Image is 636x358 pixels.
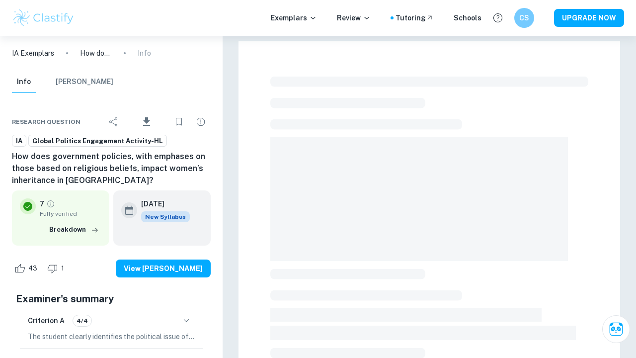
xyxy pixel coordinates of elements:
[104,112,124,132] div: Share
[80,48,112,59] p: How does government policies, with emphases on those based on religious beliefs, impact women’s i...
[141,211,190,222] div: Starting from the May 2026 session, the Global Politics Engagement Activity requirements have cha...
[28,331,195,342] p: The student clearly identifies the political issue of inheritance laws and their impact on women'...
[73,316,91,325] span: 4/4
[56,71,113,93] button: [PERSON_NAME]
[169,112,189,132] div: Bookmark
[602,315,630,343] button: Ask Clai
[271,12,317,23] p: Exemplars
[12,48,54,59] a: IA Exemplars
[554,9,624,27] button: UPGRADE NOW
[141,198,182,209] h6: [DATE]
[29,136,166,146] span: Global Politics Engagement Activity-HL
[12,8,75,28] img: Clastify logo
[12,135,26,147] a: IA
[337,12,371,23] p: Review
[47,222,101,237] button: Breakdown
[40,209,101,218] span: Fully verified
[12,151,211,186] h6: How does government policies, with emphases on those based on religious beliefs, impact women’s i...
[46,199,55,208] a: Grade fully verified
[489,9,506,26] button: Help and Feedback
[519,12,530,23] h6: CS
[138,48,151,59] p: Info
[12,117,80,126] span: Research question
[45,261,70,276] div: Dislike
[12,71,36,93] button: Info
[514,8,534,28] button: CS
[28,135,167,147] a: Global Politics Engagement Activity-HL
[56,264,70,273] span: 1
[23,264,43,273] span: 43
[454,12,481,23] a: Schools
[396,12,434,23] a: Tutoring
[28,315,65,326] h6: Criterion A
[16,291,207,306] h5: Examiner's summary
[141,211,190,222] span: New Syllabus
[116,260,211,277] button: View [PERSON_NAME]
[12,261,43,276] div: Like
[191,112,211,132] div: Report issue
[12,136,26,146] span: IA
[40,198,44,209] p: 7
[126,109,167,135] div: Download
